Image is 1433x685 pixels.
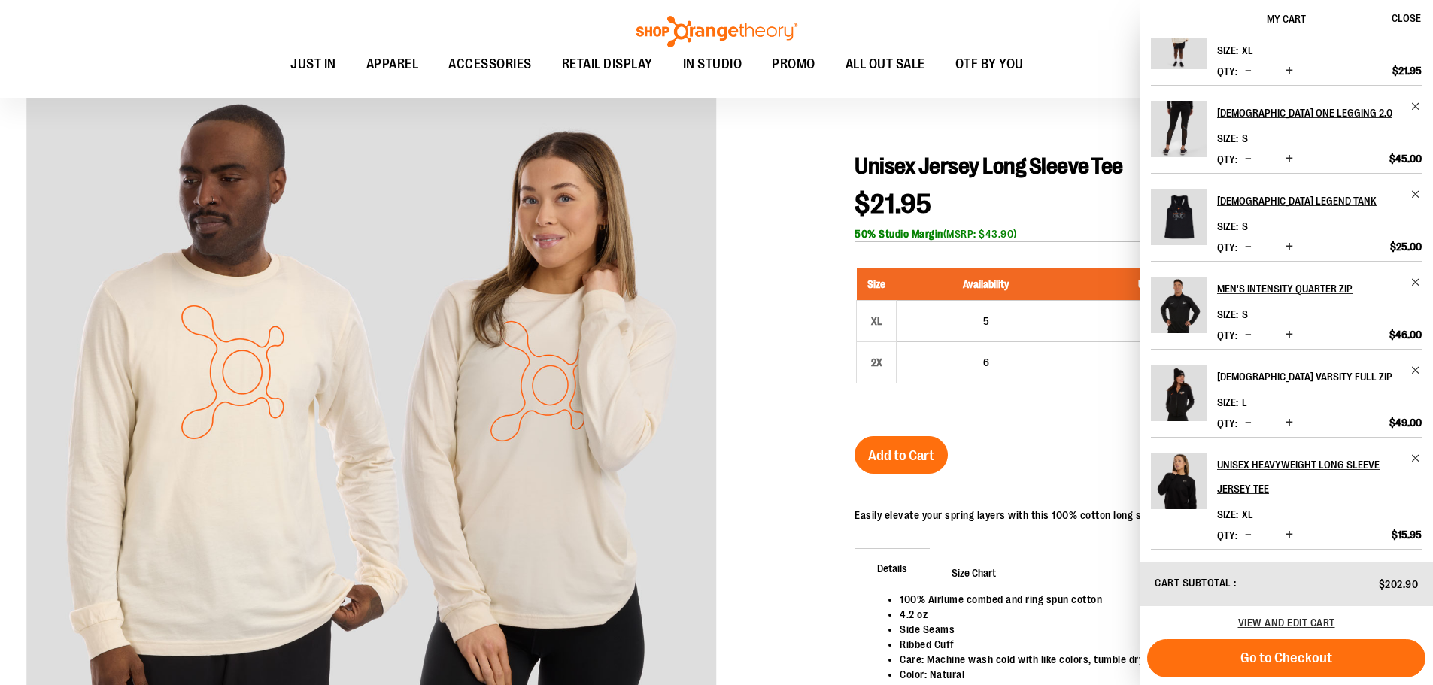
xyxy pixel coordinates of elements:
div: (MSRP: $43.90) [855,226,1407,241]
span: $45.00 [1389,152,1422,165]
span: OTF BY YOU [955,47,1024,81]
a: Ladies Varsity Full Zip [1151,365,1207,431]
a: Men's Intensity Quarter Zip [1151,277,1207,343]
span: Add to Cart [868,447,934,464]
h2: [DEMOGRAPHIC_DATA] Legend Tank [1217,189,1401,213]
span: Unisex Jersey Long Sleeve Tee [855,153,1123,179]
img: Men's Intensity Quarter Zip [1151,277,1207,333]
button: Decrease product quantity [1241,152,1255,167]
li: Product [1151,437,1422,550]
div: 2X [865,351,888,374]
span: Cart Subtotal [1155,577,1231,589]
span: IN STUDIO [683,47,742,81]
a: Men's Intensity Quarter Zip [1217,277,1422,301]
th: Availability [897,268,1076,301]
li: 4.2 oz [900,607,1392,622]
span: Details [855,548,930,587]
button: Increase product quantity [1282,528,1297,543]
a: [DEMOGRAPHIC_DATA] One Legging 2.0 [1217,101,1422,125]
span: $46.00 [1389,328,1422,341]
img: Ladies One Legging 2.0 [1151,101,1207,157]
button: Decrease product quantity [1241,528,1255,543]
label: Qty [1217,241,1237,253]
th: Size [857,268,897,301]
span: Size Chart [929,553,1019,592]
span: S [1242,308,1248,320]
dt: Size [1217,308,1238,320]
span: $49.00 [1389,416,1422,429]
dt: Size [1217,220,1238,232]
button: Decrease product quantity [1241,416,1255,431]
a: Ladies One Legging 2.0 [1151,101,1207,167]
dt: Size [1217,508,1238,520]
span: L [1242,396,1247,408]
h2: Men's Intensity Quarter Zip [1217,277,1401,301]
button: Decrease product quantity [1241,240,1255,255]
label: Qty [1217,417,1237,429]
span: $25.00 [1390,240,1422,253]
img: Unisex Jersey Long Sleeve Tee [1151,13,1207,69]
button: Decrease product quantity [1241,328,1255,343]
span: $15.95 [1392,528,1422,541]
span: S [1242,132,1248,144]
a: Remove item [1410,277,1422,288]
label: Qty [1217,65,1237,77]
b: 50% Studio Margin [855,228,943,240]
dt: Size [1217,132,1238,144]
span: 6 [983,356,989,368]
span: $21.95 [1392,64,1422,77]
img: Ladies Varsity Full Zip [1151,365,1207,421]
h2: [DEMOGRAPHIC_DATA] One Legging 2.0 [1217,101,1401,125]
a: View and edit cart [1238,617,1335,629]
li: Side Seams [900,622,1392,637]
li: Care: Machine wash cold with like colors, tumble dry low, do not iron and do not bleach [900,652,1392,667]
button: Increase product quantity [1282,328,1297,343]
button: Decrease product quantity [1241,64,1255,79]
span: XL [1242,44,1253,56]
a: [DEMOGRAPHIC_DATA] Legend Tank [1217,189,1422,213]
span: Go to Checkout [1240,650,1332,666]
h2: [DEMOGRAPHIC_DATA] Varsity Full Zip [1217,365,1401,389]
span: 5 [983,315,989,327]
img: Unisex Heavyweight Long Sleeve Jersey Tee [1151,453,1207,509]
button: Increase product quantity [1282,416,1297,431]
span: XL [1242,508,1253,520]
img: Shop Orangetheory [634,16,800,47]
li: Product [1151,261,1422,349]
label: Qty [1217,329,1237,341]
span: $202.90 [1379,578,1419,590]
a: Remove item [1410,101,1422,112]
div: Easily elevate your spring layers with this 100% cotton long sleeve crewneck tee ideal for comfor... [855,508,1407,523]
span: ACCESSORIES [448,47,532,81]
a: Remove item [1410,365,1422,376]
a: Unisex Jersey Long Sleeve Tee [1151,13,1207,79]
span: RETAIL DISPLAY [562,47,653,81]
span: S [1242,220,1248,232]
li: Product [1151,85,1422,173]
label: Qty [1217,529,1237,541]
li: Ribbed Cuff [900,637,1392,652]
span: ALL OUT SALE [846,47,925,81]
a: Remove item [1410,189,1422,200]
div: $21.95 [1082,314,1235,329]
a: [DEMOGRAPHIC_DATA] Varsity Full Zip [1217,365,1422,389]
dt: Size [1217,44,1238,56]
dt: Size [1217,396,1238,408]
div: XL [865,310,888,332]
a: Unisex Heavyweight Long Sleeve Jersey Tee [1217,453,1422,501]
a: Remove item [1410,453,1422,464]
li: 100% Airlume combed and ring spun cotton [900,592,1392,607]
span: My Cart [1267,13,1306,25]
span: Close [1392,12,1421,24]
button: Increase product quantity [1282,64,1297,79]
span: PROMO [772,47,815,81]
span: $21.95 [855,189,931,220]
li: Product [1151,349,1422,437]
button: Increase product quantity [1282,240,1297,255]
th: Unit Price [1075,268,1243,301]
h2: Unisex Heavyweight Long Sleeve Jersey Tee [1217,453,1401,501]
a: Ladies Legend Tank [1151,189,1207,255]
li: Color: Natural [900,667,1392,682]
button: Add to Cart [855,436,948,474]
